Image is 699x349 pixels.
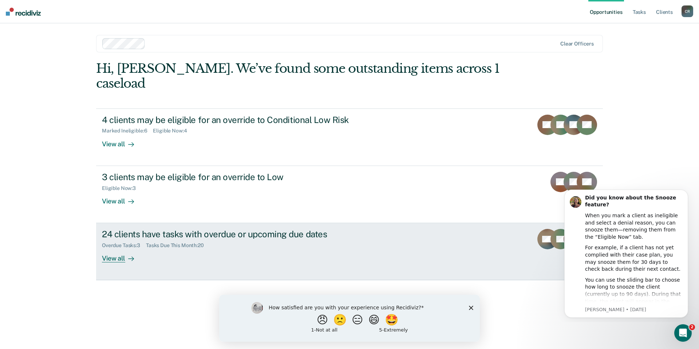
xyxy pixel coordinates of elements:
[96,61,502,91] div: Hi, [PERSON_NAME]. We’ve found some outstanding items across 1 caseload
[102,172,358,182] div: 3 clients may be eligible for an override to Low
[102,115,358,125] div: 4 clients may be eligible for an override to Conditional Low Risk
[102,134,143,148] div: View all
[146,242,210,249] div: Tasks Due This Month : 20
[219,295,480,342] iframe: Survey by Kim from Recidiviz
[96,166,603,223] a: 3 clients may be eligible for an override to LowEligible Now:3View all
[102,185,142,191] div: Eligible Now : 3
[96,223,603,280] a: 24 clients have tasks with overdue or upcoming due datesOverdue Tasks:3Tasks Due This Month:20Vie...
[553,183,699,322] iframe: Intercom notifications message
[102,191,143,205] div: View all
[560,41,594,47] div: Clear officers
[674,324,692,342] iframe: Intercom live chat
[153,128,193,134] div: Eligible Now : 4
[689,324,695,330] span: 2
[102,229,358,239] div: 24 clients have tasks with overdue or upcoming due dates
[682,5,693,17] div: C R
[102,242,146,249] div: Overdue Tasks : 3
[102,249,143,263] div: View all
[102,128,153,134] div: Marked Ineligible : 6
[96,108,603,166] a: 4 clients may be eligible for an override to Conditional Low RiskMarked Ineligible:6Eligible Now:...
[682,5,693,17] button: CR
[6,8,41,16] img: Recidiviz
